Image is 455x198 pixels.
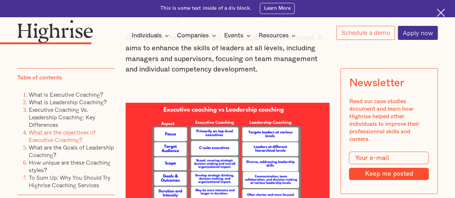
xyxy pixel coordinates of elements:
p: On the other hand, is broader in scope. It aims to enhance the skills of leaders at all levels, i... [126,31,330,75]
input: Keep me posted [349,168,429,180]
img: Cross icon [437,9,445,17]
div: Individuals [132,31,171,40]
input: Your e-mail [349,152,429,165]
div: This is some text inside of a div block. [160,5,251,12]
a: How unique are these Coaching styles? [29,158,110,174]
a: What is Executive Coaching? [29,90,103,99]
div: Read our case studies document and learn how Highrise helped other individuals to improve their p... [349,98,429,143]
div: Table of contents [17,74,62,82]
a: Executive Coaching Vs. Leadership Coaching: Key Differences [29,105,95,129]
div: Companies [177,31,209,40]
div: Resources [258,31,298,40]
a: What are the objectives of Executive Coaching? [29,128,96,144]
div: Individuals [132,31,162,40]
div: Companies [177,31,218,40]
a: What is Leadership Coaching? [29,98,107,106]
a: To Sum Up: Why You Should Try Highrise Coaching Services [29,173,110,189]
div: Events [224,31,244,40]
a: What are the Goals of Leadership Coaching? [29,143,114,159]
a: Learn More [260,3,295,14]
div: Resources [258,31,288,40]
img: Highrise logo [17,20,93,43]
a: Apply now [398,26,438,40]
a: Schedule a demo [336,26,395,40]
form: Modal Form [349,152,429,180]
div: Events [224,31,253,40]
div: Newsletter [349,77,404,89]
